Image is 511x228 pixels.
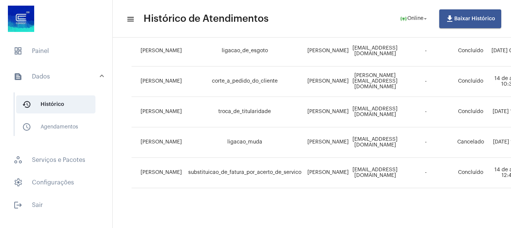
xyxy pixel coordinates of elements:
mat-icon: file_download [445,14,454,23]
mat-icon: sidenav icon [22,100,31,109]
img: d4669ae0-8c07-2337-4f67-34b0df7f5ae4.jpeg [6,4,36,34]
td: Concluído [452,97,488,127]
mat-expansion-panel-header: sidenav iconDados [5,65,112,89]
span: ligacao_de_esgoto [222,48,268,53]
span: sidenav icon [14,178,23,187]
td: [EMAIL_ADDRESS][DOMAIN_NAME] [351,97,399,127]
mat-icon: online_prediction [400,15,407,23]
td: - [399,36,452,66]
span: Sair [8,196,105,214]
span: Serviços e Pacotes [8,151,105,169]
td: [PERSON_NAME] [132,66,184,97]
mat-icon: sidenav icon [14,201,23,210]
span: Baixar Histórico [445,16,495,21]
span: Histórico [16,95,95,113]
mat-panel-title: Dados [14,72,100,81]
td: [PERSON_NAME] [132,36,184,66]
td: [EMAIL_ADDRESS][DOMAIN_NAME] [351,36,399,66]
td: - [399,127,452,158]
span: Configurações [8,174,105,192]
span: Agendamentos [16,118,95,136]
td: [PERSON_NAME] [132,158,184,188]
mat-icon: sidenav icon [22,122,31,131]
span: troca_de_titularidade [218,109,271,114]
td: Concluído [452,66,488,97]
td: [PERSON_NAME] [305,66,351,97]
div: sidenav iconDados [5,89,112,146]
td: [PERSON_NAME] [305,97,351,127]
td: Concluído [452,158,488,188]
td: - [399,66,452,97]
td: [PERSON_NAME] [132,127,184,158]
span: Painel [8,42,105,60]
mat-icon: sidenav icon [14,72,23,81]
mat-icon: sidenav icon [126,15,134,24]
td: [PERSON_NAME] [305,158,351,188]
span: Histórico de Atendimentos [144,13,269,25]
td: [PERSON_NAME][EMAIL_ADDRESS][DOMAIN_NAME] [351,66,399,97]
td: Cancelado [452,127,488,158]
mat-icon: arrow_drop_down [422,15,429,22]
span: ligacao_muda [227,139,262,145]
td: Concluído [452,36,488,66]
span: corte_a_pedido_do_cliente [212,79,278,84]
td: - [399,97,452,127]
td: [PERSON_NAME] [132,97,184,127]
td: [PERSON_NAME] [305,36,351,66]
span: sidenav icon [14,156,23,165]
td: - [399,158,452,188]
button: Baixar Histórico [439,9,501,28]
span: sidenav icon [14,47,23,56]
span: Online [407,16,423,21]
td: [EMAIL_ADDRESS][DOMAIN_NAME] [351,158,399,188]
td: [EMAIL_ADDRESS][DOMAIN_NAME] [351,127,399,158]
span: substituicao_de_fatura_por_acerto_de_servico [188,170,301,175]
td: [PERSON_NAME] [305,127,351,158]
button: Online [395,11,433,26]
